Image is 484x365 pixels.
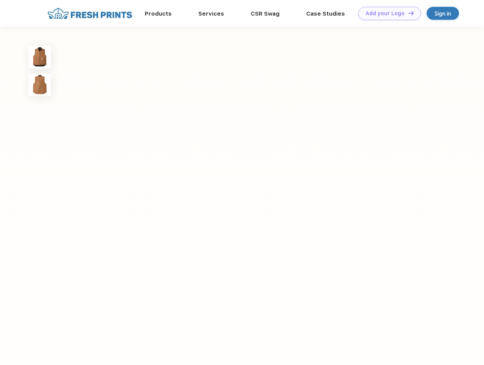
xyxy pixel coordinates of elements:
[408,11,414,15] img: DT
[45,7,134,20] img: fo%20logo%202.webp
[365,10,405,17] div: Add your Logo
[435,9,451,18] div: Sign in
[28,74,51,96] img: func=resize&h=100
[145,10,172,17] a: Products
[427,7,459,20] a: Sign in
[28,46,51,68] img: func=resize&h=100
